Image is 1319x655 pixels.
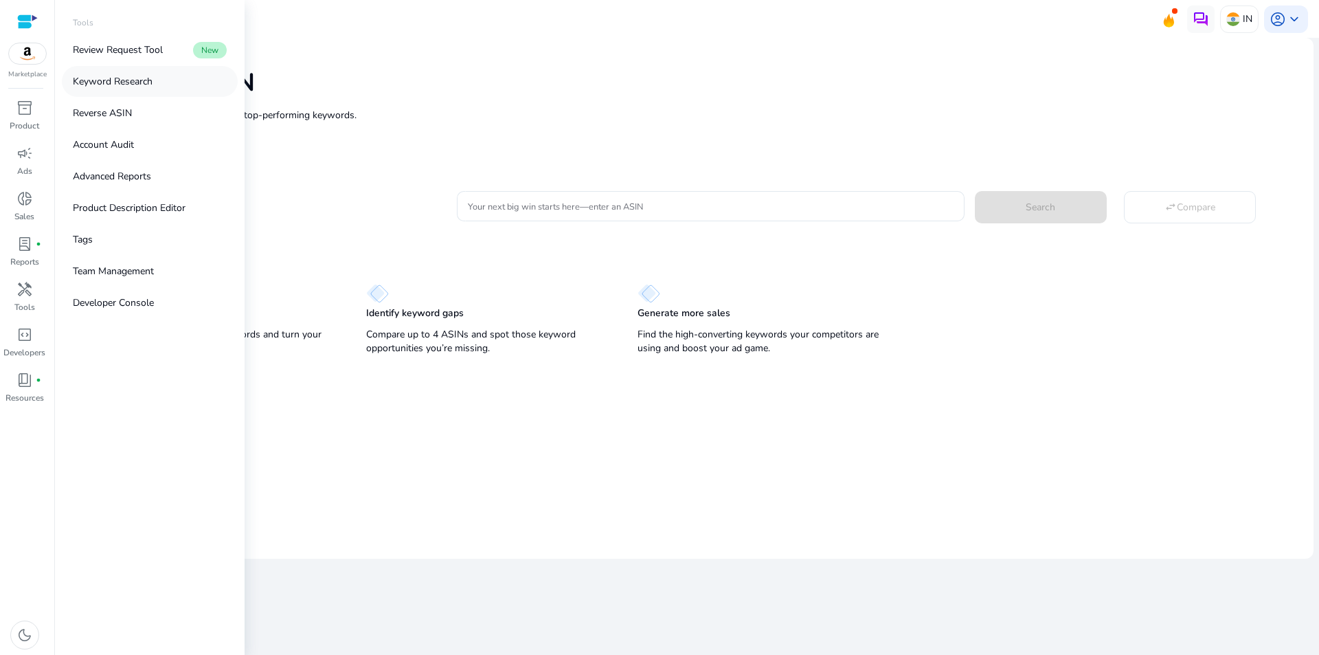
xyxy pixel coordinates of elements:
[1243,7,1252,31] p: IN
[366,284,389,303] img: diamond.svg
[16,100,33,116] span: inventory_2
[14,301,35,313] p: Tools
[1226,12,1240,26] img: in.svg
[1286,11,1303,27] span: keyboard_arrow_down
[16,190,33,207] span: donut_small
[10,120,39,132] p: Product
[73,16,93,29] p: Tools
[638,307,730,320] p: Generate more sales
[366,328,610,355] p: Compare up to 4 ASINs and spot those keyword opportunities you’re missing.
[193,42,227,58] span: New
[73,264,154,278] p: Team Management
[73,74,153,89] p: Keyword Research
[16,145,33,162] span: campaign
[1270,11,1286,27] span: account_circle
[36,377,41,383] span: fiber_manual_record
[95,68,1300,98] h1: Reverse ASIN
[73,169,151,184] p: Advanced Reports
[366,307,464,320] p: Identify keyword gaps
[638,328,881,355] p: Find the high-converting keywords your competitors are using and boost your ad game.
[17,165,32,177] p: Ads
[16,326,33,343] span: code_blocks
[73,43,163,57] p: Review Request Tool
[16,236,33,252] span: lab_profile
[95,108,1300,122] p: Enter up to 4 ASINs and find their top-performing keywords.
[73,201,185,215] p: Product Description Editor
[73,296,154,310] p: Developer Console
[73,106,132,120] p: Reverse ASIN
[16,372,33,388] span: book_4
[3,346,45,359] p: Developers
[14,210,34,223] p: Sales
[9,43,46,64] img: amazon.svg
[8,69,47,80] p: Marketplace
[5,392,44,404] p: Resources
[36,241,41,247] span: fiber_manual_record
[638,284,660,303] img: diamond.svg
[73,232,93,247] p: Tags
[16,281,33,298] span: handyman
[10,256,39,268] p: Reports
[73,137,134,152] p: Account Audit
[16,627,33,643] span: dark_mode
